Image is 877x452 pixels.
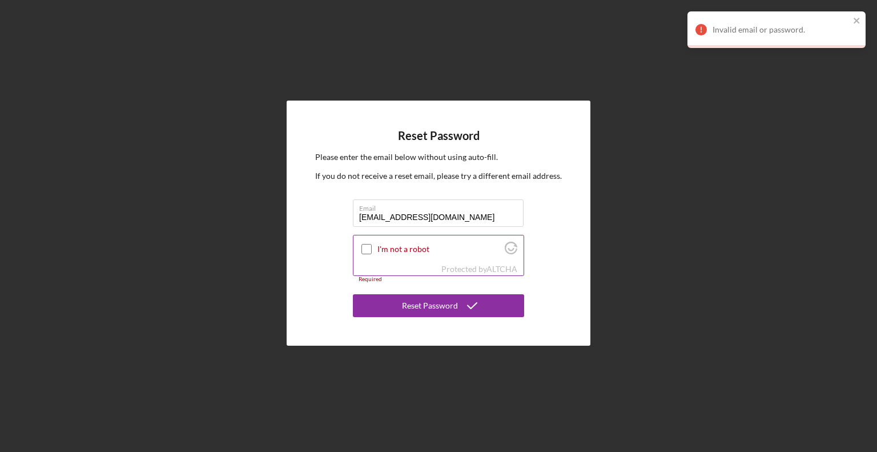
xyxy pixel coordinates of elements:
[315,151,562,163] p: Please enter the email below without using auto-fill.
[377,245,501,254] label: I'm not a robot
[505,246,517,256] a: Visit Altcha.org
[315,170,562,182] p: If you do not receive a reset email, please try a different email address.
[359,200,524,213] label: Email
[353,294,524,317] button: Reset Password
[713,25,850,34] div: Invalid email or password.
[402,294,458,317] div: Reset Password
[853,16,861,27] button: close
[441,265,517,274] div: Protected by
[353,276,524,283] div: Required
[398,129,480,142] h4: Reset Password
[486,264,517,274] a: Visit Altcha.org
